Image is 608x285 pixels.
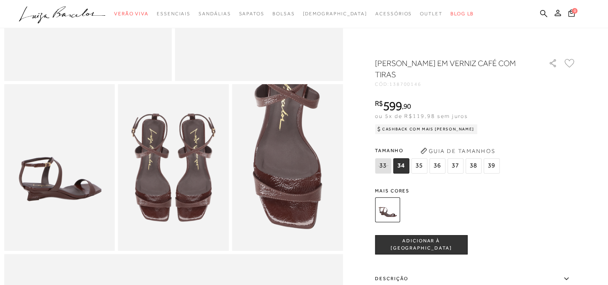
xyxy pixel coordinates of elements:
[232,84,343,251] img: image
[418,145,498,157] button: Guia de Tamanhos
[375,124,477,134] div: Cashback com Mais [PERSON_NAME]
[199,11,231,17] span: Sandálias
[303,6,367,21] a: noSubCategoriesText
[450,11,474,17] span: BLOG LB
[157,6,190,21] a: categoryNavScreenReaderText
[375,235,467,254] button: ADICIONAR À [GEOGRAPHIC_DATA]
[118,84,229,251] img: image
[375,188,576,193] span: Mais cores
[375,113,468,119] span: ou 5x de R$119,98 sem juros
[239,6,264,21] a: categoryNavScreenReaderText
[429,158,445,173] span: 36
[375,197,400,222] img: SANDÁLIA ANABELA EM VERNIZ CAFÉ COM TIRAS
[272,11,295,17] span: Bolsas
[572,8,577,14] span: 0
[199,6,231,21] a: categoryNavScreenReaderText
[375,6,412,21] a: categoryNavScreenReaderText
[420,11,442,17] span: Outlet
[465,158,481,173] span: 38
[566,9,577,20] button: 0
[403,102,411,110] span: 90
[447,158,463,173] span: 37
[114,6,149,21] a: categoryNavScreenReaderText
[375,58,526,80] h1: [PERSON_NAME] EM VERNIZ CAFÉ COM TIRAS
[375,82,536,87] div: CÓD:
[375,145,502,157] span: Tamanho
[375,237,467,252] span: ADICIONAR À [GEOGRAPHIC_DATA]
[272,6,295,21] a: categoryNavScreenReaderText
[383,99,402,113] span: 599
[375,11,412,17] span: Acessórios
[239,11,264,17] span: Sapatos
[389,81,422,87] span: 138700146
[483,158,500,173] span: 39
[450,6,474,21] a: BLOG LB
[393,158,409,173] span: 34
[375,158,391,173] span: 33
[375,100,383,107] i: R$
[420,6,442,21] a: categoryNavScreenReaderText
[114,11,149,17] span: Verão Viva
[402,103,411,110] i: ,
[411,158,427,173] span: 35
[157,11,190,17] span: Essenciais
[4,84,115,251] img: image
[303,11,367,17] span: [DEMOGRAPHIC_DATA]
